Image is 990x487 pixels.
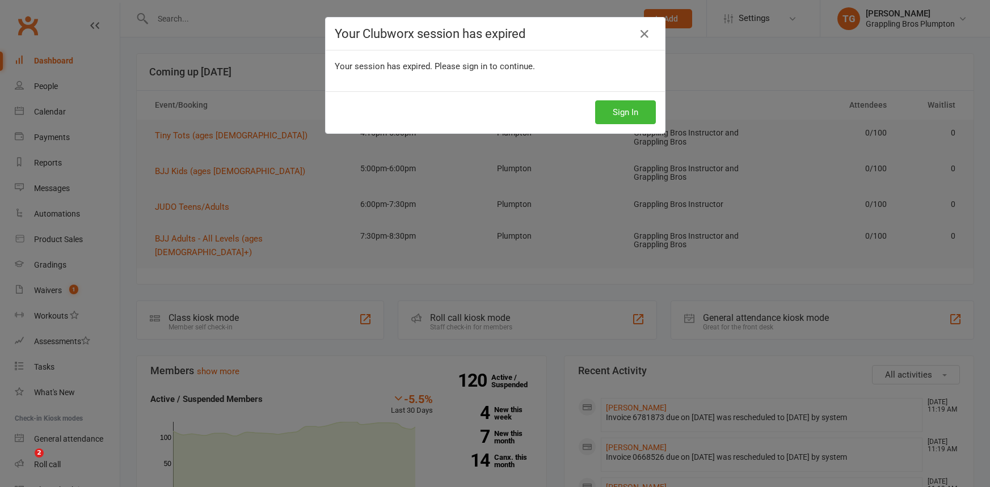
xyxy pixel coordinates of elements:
[335,61,535,71] span: Your session has expired. Please sign in to continue.
[335,27,656,41] h4: Your Clubworx session has expired
[635,25,654,43] a: Close
[11,448,39,476] iframe: Intercom live chat
[595,100,656,124] button: Sign In
[35,448,44,458] span: 2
